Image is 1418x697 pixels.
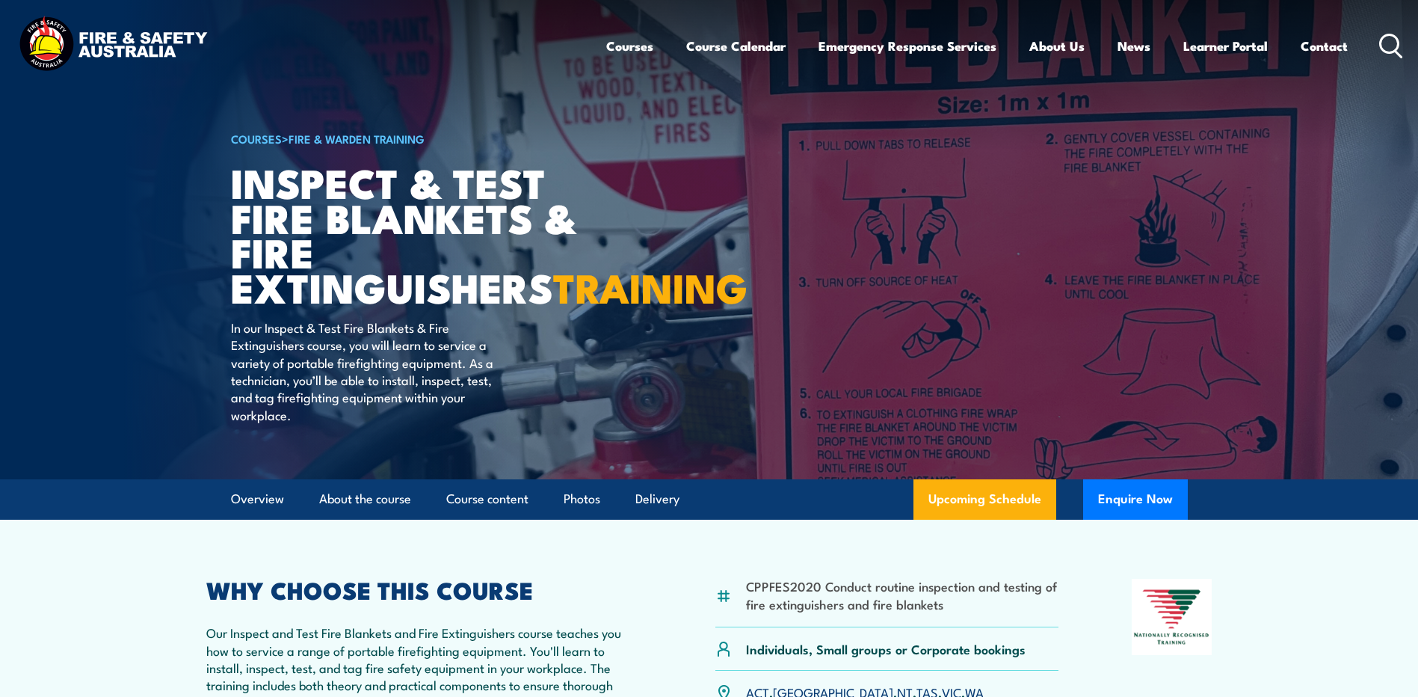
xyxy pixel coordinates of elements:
[913,479,1056,520] a: Upcoming Schedule
[1083,479,1188,520] button: Enquire Now
[746,577,1059,612] li: CPPFES2020 Conduct routine inspection and testing of fire extinguishers and fire blankets
[231,319,504,423] p: In our Inspect & Test Fire Blankets & Fire Extinguishers course, you will learn to service a vari...
[686,26,786,66] a: Course Calendar
[231,130,282,147] a: COURSES
[206,579,643,600] h2: WHY CHOOSE THIS COURSE
[1132,579,1212,655] img: Nationally Recognised Training logo.
[319,479,411,519] a: About the course
[446,479,528,519] a: Course content
[819,26,996,66] a: Emergency Response Services
[1118,26,1150,66] a: News
[635,479,679,519] a: Delivery
[289,130,425,147] a: Fire & Warden Training
[564,479,600,519] a: Photos
[1301,26,1348,66] a: Contact
[553,255,747,317] strong: TRAINING
[231,479,284,519] a: Overview
[746,640,1026,657] p: Individuals, Small groups or Corporate bookings
[1029,26,1085,66] a: About Us
[606,26,653,66] a: Courses
[1183,26,1268,66] a: Learner Portal
[231,129,600,147] h6: >
[231,165,600,304] h1: Inspect & Test Fire Blankets & Fire Extinguishers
